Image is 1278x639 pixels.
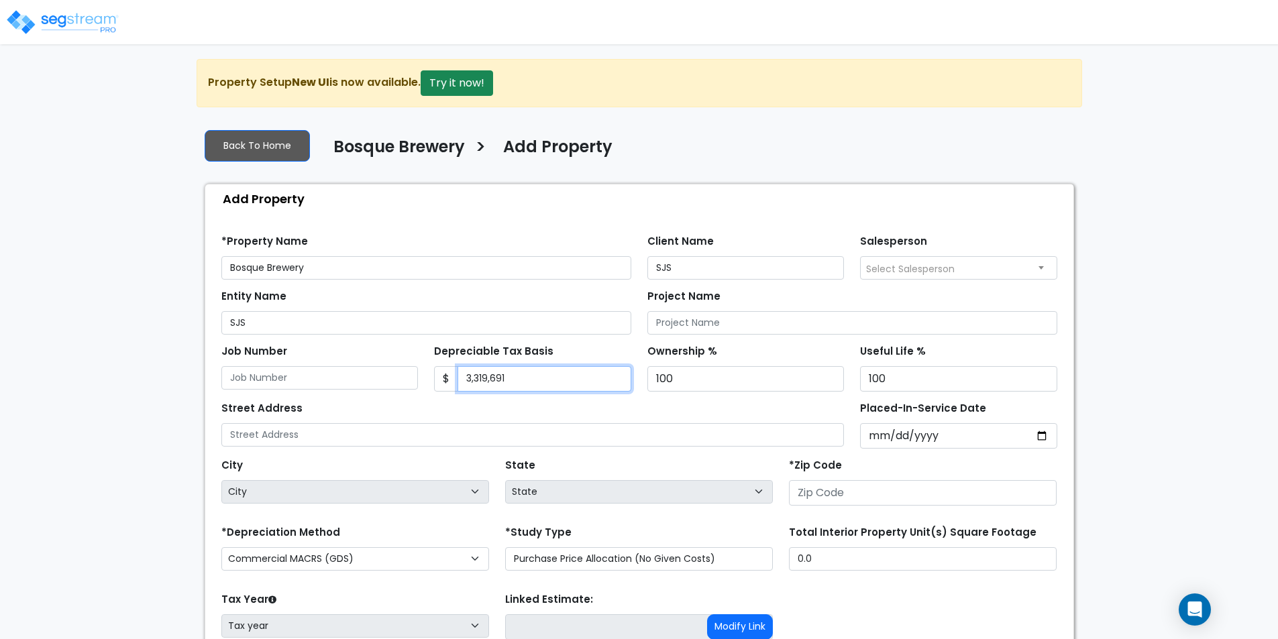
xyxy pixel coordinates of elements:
[1179,593,1211,626] div: Open Intercom Messenger
[789,458,842,473] label: *Zip Code
[789,525,1036,540] label: Total Interior Property Unit(s) Square Footage
[647,289,721,304] label: Project Name
[5,9,119,36] img: logo_pro_r.png
[860,234,927,249] label: Salesperson
[221,458,243,473] label: City
[221,311,631,335] input: Entity Name
[647,311,1057,335] input: Project Name
[860,344,926,359] label: Useful Life %
[212,184,1073,213] div: Add Property
[221,401,303,416] label: Street Address
[789,480,1057,506] input: Zip Code
[866,262,955,276] span: Select Salesperson
[421,70,493,96] button: Try it now!
[647,366,845,392] input: Ownership %
[221,234,308,249] label: *Property Name
[647,344,717,359] label: Ownership %
[493,137,613,166] a: Add Property
[221,256,631,280] input: Property Name
[860,366,1057,392] input: Useful Life %
[205,130,310,162] a: Back To Home
[221,525,340,540] label: *Depreciation Method
[434,344,553,359] label: Depreciable Tax Basis
[505,458,535,473] label: State
[475,136,486,162] h3: >
[505,592,593,607] label: Linked Estimate:
[458,366,631,392] input: 0.00
[647,256,845,280] input: Client Name
[860,401,986,416] label: Placed-In-Service Date
[333,137,465,160] h4: Bosque Brewery
[221,344,287,359] label: Job Number
[221,423,845,447] input: Street Address
[197,59,1082,107] div: Property Setup is now available.
[292,74,329,90] strong: New UI
[221,289,286,304] label: Entity Name
[505,525,572,540] label: *Study Type
[647,234,714,249] label: Client Name
[323,137,465,166] a: Bosque Brewery
[221,592,276,607] label: Tax Year
[221,366,419,390] input: Job Number
[434,366,458,392] span: $
[789,547,1057,571] input: total square foot
[503,137,613,160] h4: Add Property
